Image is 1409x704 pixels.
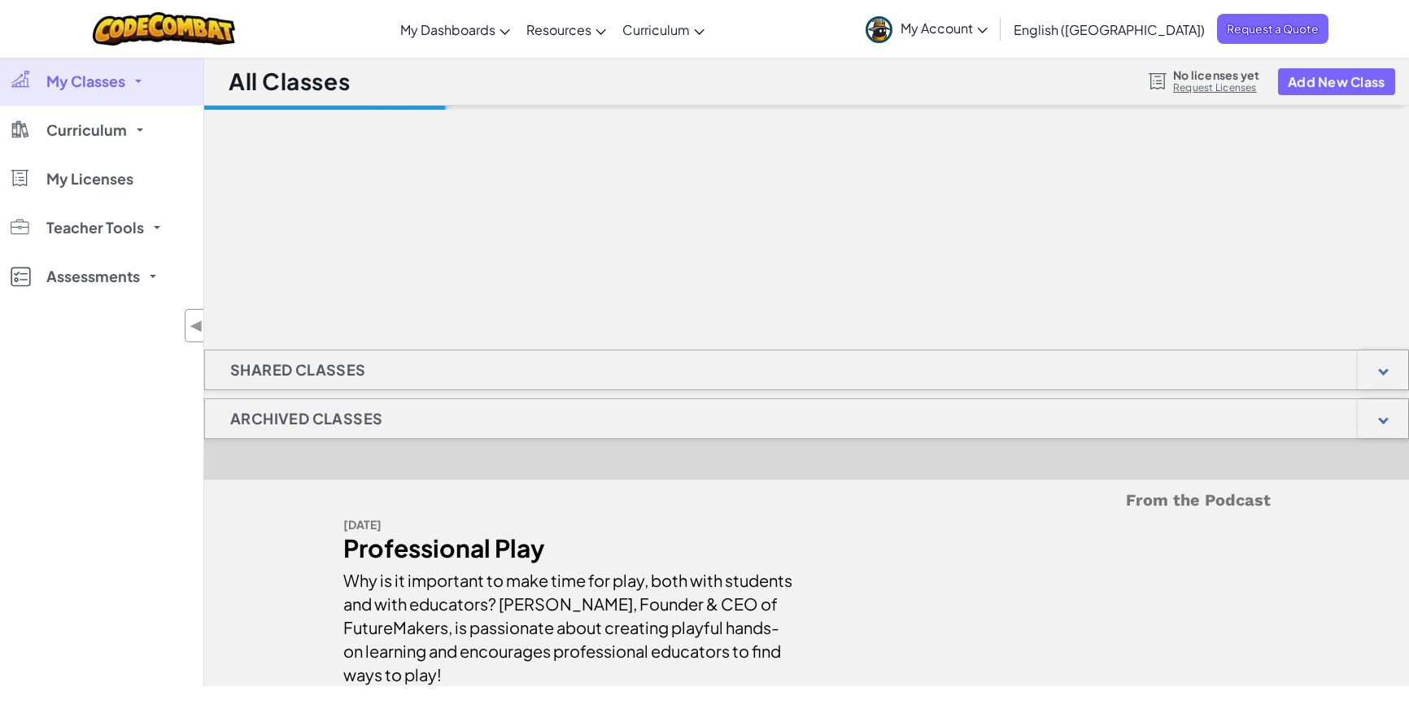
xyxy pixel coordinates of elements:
[1014,21,1205,38] span: English ([GEOGRAPHIC_DATA])
[190,314,203,337] span: ◀
[1217,14,1328,44] a: Request a Quote
[1005,7,1213,51] a: English ([GEOGRAPHIC_DATA])
[205,350,391,390] h1: Shared Classes
[46,74,125,89] span: My Classes
[205,398,408,439] h1: Archived Classes
[93,12,235,46] img: CodeCombat logo
[392,7,518,51] a: My Dashboards
[46,172,133,186] span: My Licenses
[518,7,614,51] a: Resources
[229,66,350,97] h1: All Classes
[857,3,996,54] a: My Account
[343,488,1271,513] h5: From the Podcast
[46,220,144,235] span: Teacher Tools
[866,16,892,43] img: avatar
[400,21,495,38] span: My Dashboards
[1173,68,1259,81] span: No licenses yet
[46,269,140,284] span: Assessments
[46,123,127,137] span: Curriculum
[343,537,795,560] div: Professional Play
[622,21,690,38] span: Curriculum
[343,560,795,686] div: Why is it important to make time for play, both with students and with educators? [PERSON_NAME], ...
[526,21,591,38] span: Resources
[901,20,988,37] span: My Account
[343,513,795,537] div: [DATE]
[1173,81,1259,94] a: Request Licenses
[1278,68,1395,95] button: Add New Class
[614,7,713,51] a: Curriculum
